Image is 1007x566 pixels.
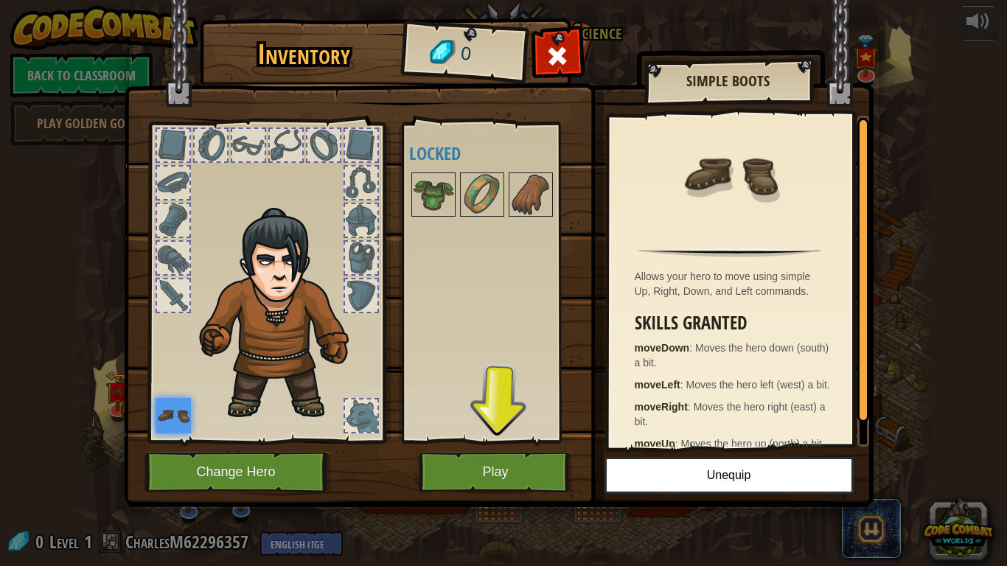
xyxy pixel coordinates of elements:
[659,73,798,89] h2: Simple Boots
[156,398,191,433] img: portrait.png
[413,174,454,215] img: portrait.png
[192,207,373,422] img: hair_2.png
[681,438,825,450] span: Moves the hero up (north) a bit.
[635,342,690,354] strong: moveDown
[635,379,680,391] strong: moveLeft
[210,39,398,70] h1: Inventory
[604,457,854,494] button: Unequip
[675,438,681,450] span: :
[635,401,826,427] span: Moves the hero right (east) a bit.
[409,144,583,163] h4: Locked
[635,269,833,298] div: Allows your hero to move using simple Up, Right, Down, and Left commands.
[689,342,695,354] span: :
[635,401,688,413] strong: moveRight
[144,452,332,492] button: Change Hero
[510,174,551,215] img: portrait.png
[688,401,694,413] span: :
[682,127,778,223] img: portrait.png
[638,248,820,257] img: hr.png
[635,342,829,368] span: Moves the hero down (south) a bit.
[459,41,472,68] span: 0
[461,174,503,215] img: portrait.png
[635,438,675,450] strong: moveUp
[680,379,686,391] span: :
[419,452,573,492] button: Play
[635,313,833,333] h3: Skills Granted
[686,379,830,391] span: Moves the hero left (west) a bit.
